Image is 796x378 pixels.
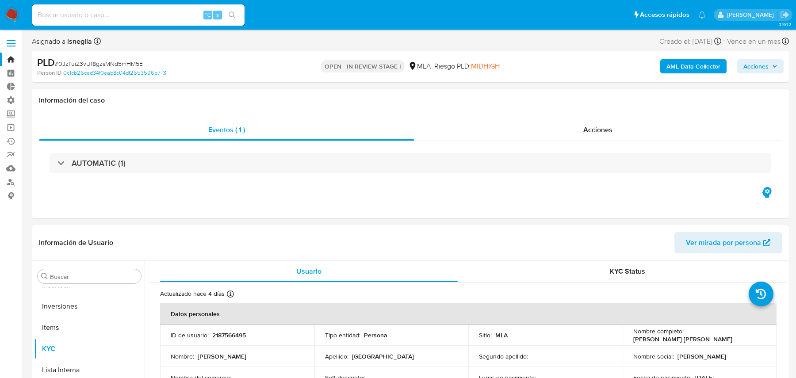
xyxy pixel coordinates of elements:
span: MIDHIGH [471,61,500,71]
span: Vence en un mes [727,37,781,46]
span: Eventos ( 1 ) [208,125,245,135]
div: AUTOMATIC (1) [50,153,771,173]
h3: AUTOMATIC (1) [72,158,126,168]
span: Riesgo PLD: [434,61,500,71]
button: Inversiones [34,296,145,317]
span: ⌥ [204,11,211,19]
h1: Información de Usuario [39,238,113,247]
p: Tipo entidad : [325,331,360,339]
p: Nombre social : [633,352,674,360]
button: Items [34,317,145,338]
a: 0c1cb26ced34f0eab8c04df2553596b7 [63,69,166,77]
span: Ver mirada por persona [686,232,761,253]
button: KYC [34,338,145,359]
th: Datos personales [160,303,777,325]
p: Nombre : [171,352,194,360]
p: Actualizado hace 4 días [160,290,225,298]
p: Apellido : [325,352,348,360]
b: PLD [37,55,55,69]
button: AML Data Collector [660,59,727,73]
span: Usuario [296,266,321,276]
b: AML Data Collector [666,59,720,73]
p: [PERSON_NAME] [677,352,726,360]
span: Accesos rápidos [640,10,689,19]
p: ID de usuario : [171,331,209,339]
b: Person ID [37,69,61,77]
span: Acciones [583,125,612,135]
button: Ver mirada por persona [674,232,782,253]
p: Sitio : [479,331,492,339]
p: [PERSON_NAME] [PERSON_NAME] [633,335,732,343]
button: Acciones [737,59,784,73]
span: Acciones [743,59,769,73]
b: lsneglia [65,36,92,46]
button: search-icon [223,9,241,21]
h1: Información del caso [39,96,782,105]
p: juan.calo@mercadolibre.com [727,11,777,19]
button: Buscar [41,273,48,280]
input: Buscar usuario o caso... [32,9,245,21]
input: Buscar [50,273,138,281]
a: Salir [780,10,789,19]
div: MLA [408,61,431,71]
span: # 0JzTuiZ3vUf8gzsMNd5mHM5E [55,59,143,68]
p: Segundo apellido : [479,352,528,360]
p: 2187566495 [212,331,246,339]
span: s [216,11,219,19]
span: KYC Status [610,266,645,276]
p: [GEOGRAPHIC_DATA] [352,352,414,360]
p: Persona [364,331,387,339]
p: [PERSON_NAME] [198,352,246,360]
p: MLA [495,331,508,339]
span: Asignado a [32,37,92,46]
div: Creado el: [DATE] [659,35,721,47]
p: Nombre completo : [633,327,684,335]
span: - [723,35,725,47]
p: - [532,352,533,360]
a: Notificaciones [698,11,706,19]
p: OPEN - IN REVIEW STAGE I [321,60,405,73]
